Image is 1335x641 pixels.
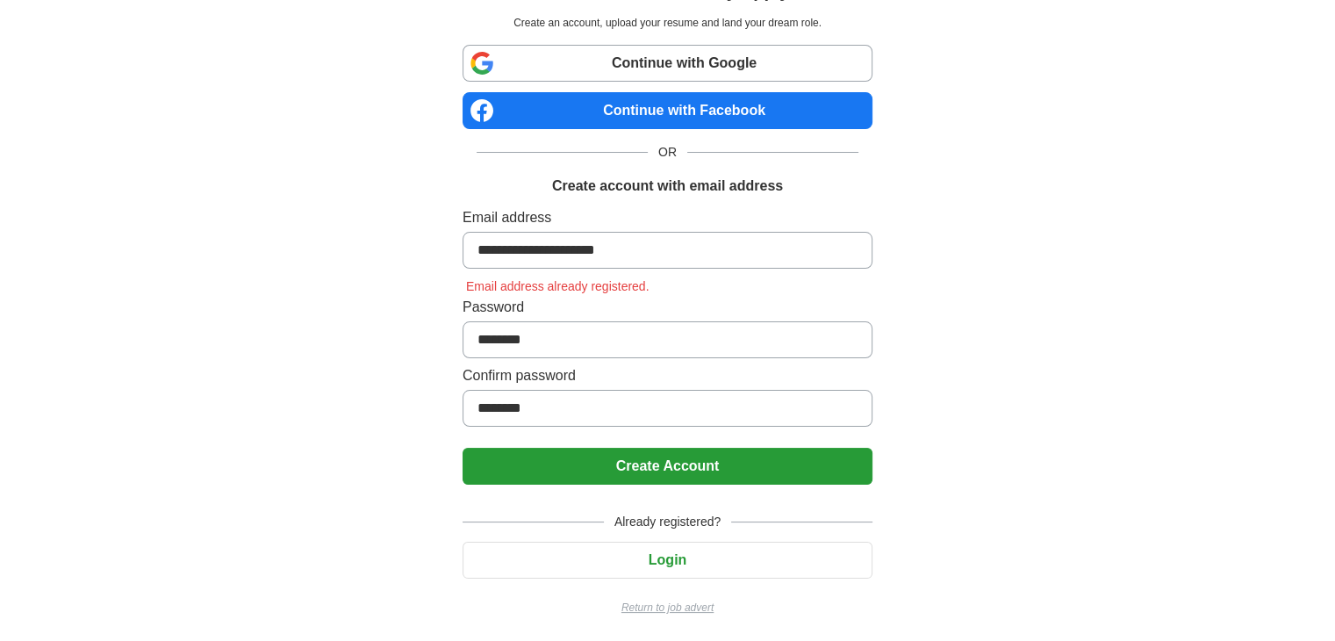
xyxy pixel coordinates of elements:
button: Login [463,542,872,579]
label: Email address [463,207,872,228]
a: Return to job advert [463,600,872,616]
button: Create Account [463,448,872,485]
a: Continue with Facebook [463,92,872,129]
label: Confirm password [463,365,872,386]
a: Login [463,552,872,567]
span: OR [648,143,687,162]
label: Password [463,297,872,318]
p: Create an account, upload your resume and land your dream role. [466,15,869,31]
span: Email address already registered. [463,279,653,293]
a: Continue with Google [463,45,872,82]
span: Already registered? [604,513,731,531]
h1: Create account with email address [552,176,783,197]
